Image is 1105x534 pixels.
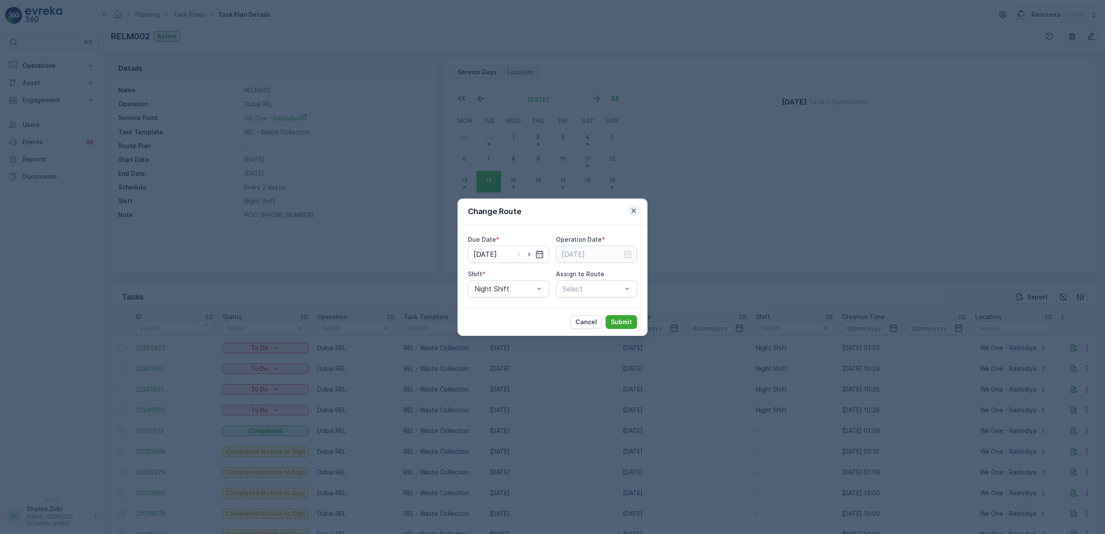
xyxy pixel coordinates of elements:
[468,270,482,278] label: Shift
[606,315,637,329] button: Submit
[562,284,622,294] p: Select
[556,236,602,243] label: Operation Date
[556,246,637,263] input: dd/mm/yyyy
[468,236,496,243] label: Due Date
[570,315,602,329] button: Cancel
[575,318,597,326] p: Cancel
[611,318,632,326] p: Submit
[556,270,604,278] label: Assign to Route
[468,205,521,218] p: Change Route
[468,246,549,263] input: dd/mm/yyyy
